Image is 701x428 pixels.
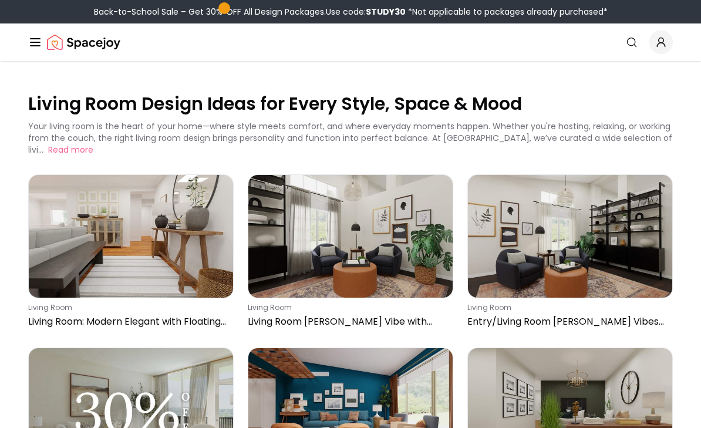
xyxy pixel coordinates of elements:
p: Entry/Living Room [PERSON_NAME] Vibes with Dark Gray Accent [467,315,668,329]
p: living room [248,303,449,312]
img: Entry/Living Room Moody Vibes with Dark Gray Accent [468,175,672,298]
b: STUDY30 [366,6,406,18]
span: *Not applicable to packages already purchased* [406,6,608,18]
a: Living Room: Modern Elegant with Floating Shelvesliving roomLiving Room: Modern Elegant with Floa... [28,174,234,333]
p: Living Room [PERSON_NAME] Vibe with Dark Accent Wall [248,315,449,329]
span: Use code: [326,6,406,18]
img: Living Room: Modern Elegant with Floating Shelves [29,175,233,298]
img: Spacejoy Logo [47,31,120,54]
button: Read more [48,144,93,156]
img: Living Room Moody Vibe with Dark Accent Wall [248,175,453,298]
p: Your living room is the heart of your home—where style meets comfort, and where everyday moments ... [28,120,672,156]
nav: Global [28,23,673,61]
p: living room [28,303,229,312]
a: Living Room Moody Vibe with Dark Accent Wallliving roomLiving Room [PERSON_NAME] Vibe with Dark A... [248,174,453,333]
p: Living Room: Modern Elegant with Floating Shelves [28,315,229,329]
p: living room [467,303,668,312]
a: Entry/Living Room Moody Vibes with Dark Gray Accentliving roomEntry/Living Room [PERSON_NAME] Vib... [467,174,673,333]
p: Living Room Design Ideas for Every Style, Space & Mood [28,92,673,116]
div: Back-to-School Sale – Get 30% OFF All Design Packages. [94,6,608,18]
a: Spacejoy [47,31,120,54]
